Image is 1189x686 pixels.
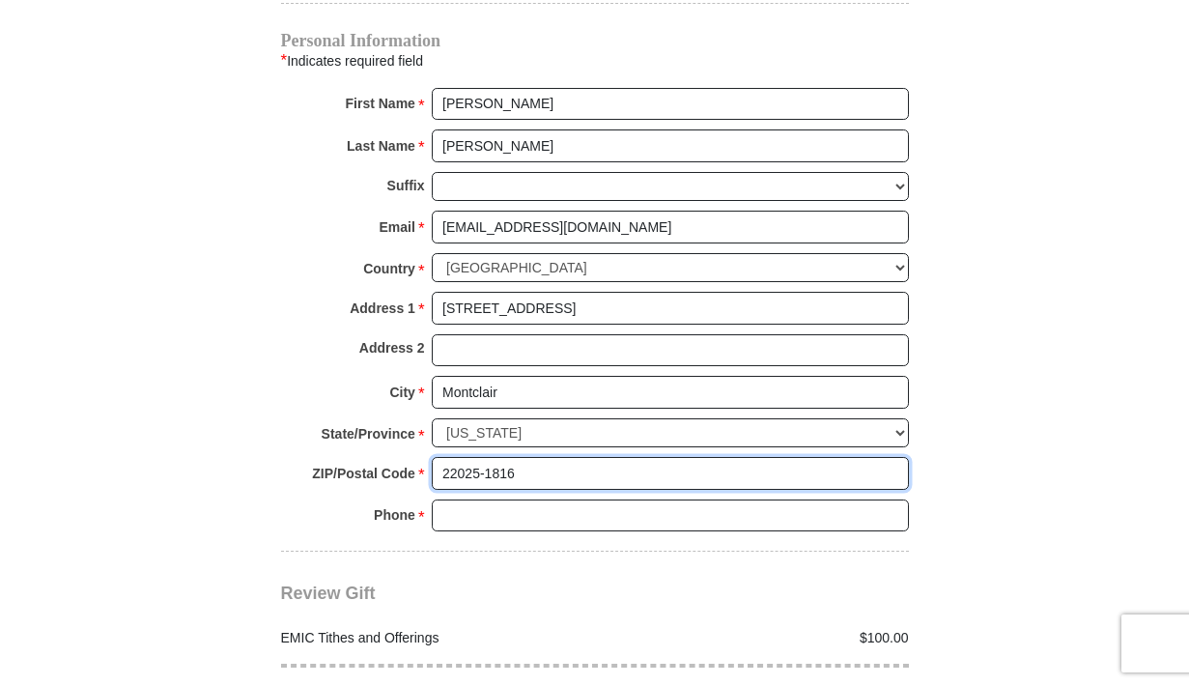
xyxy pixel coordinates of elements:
[270,628,595,648] div: EMIC Tithes and Offerings
[374,501,415,529] strong: Phone
[347,132,415,159] strong: Last Name
[281,48,909,73] div: Indicates required field
[346,90,415,117] strong: First Name
[380,214,415,241] strong: Email
[281,33,909,48] h4: Personal Information
[312,460,415,487] strong: ZIP/Postal Code
[359,334,425,361] strong: Address 2
[389,379,414,406] strong: City
[281,584,376,603] span: Review Gift
[387,172,425,199] strong: Suffix
[595,628,920,648] div: $100.00
[322,420,415,447] strong: State/Province
[350,295,415,322] strong: Address 1
[363,255,415,282] strong: Country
